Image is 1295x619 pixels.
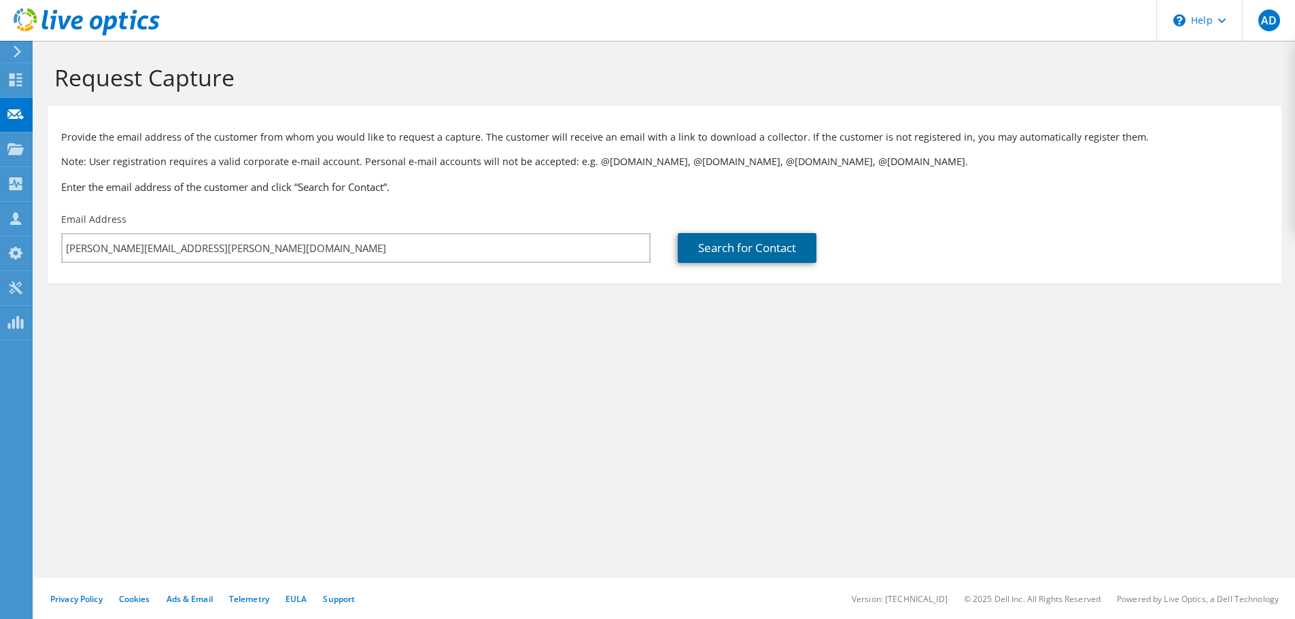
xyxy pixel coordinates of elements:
[964,593,1101,605] li: © 2025 Dell Inc. All Rights Reserved
[167,593,213,605] a: Ads & Email
[323,593,355,605] a: Support
[852,593,948,605] li: Version: [TECHNICAL_ID]
[119,593,150,605] a: Cookies
[286,593,307,605] a: EULA
[1173,14,1186,26] svg: \n
[61,213,126,226] label: Email Address
[50,593,103,605] a: Privacy Policy
[678,233,816,263] a: Search for Contact
[1258,10,1280,31] span: AD
[61,154,1268,169] p: Note: User registration requires a valid corporate e-mail account. Personal e-mail accounts will ...
[54,63,1268,92] h1: Request Capture
[61,179,1268,194] h3: Enter the email address of the customer and click “Search for Contact”.
[1117,593,1279,605] li: Powered by Live Optics, a Dell Technology
[229,593,269,605] a: Telemetry
[61,130,1268,145] p: Provide the email address of the customer from whom you would like to request a capture. The cust...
